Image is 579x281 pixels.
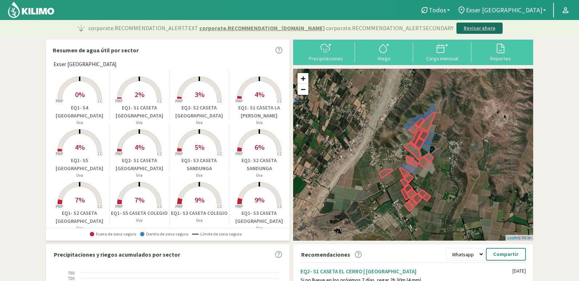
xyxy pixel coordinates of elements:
[135,195,144,204] span: 7%
[229,104,289,120] p: EQ1- S1 CASETA LA [PERSON_NAME]
[357,56,411,61] div: Riego
[277,204,282,209] tspan: CC
[229,209,289,225] p: EQ1- S3 CASETA [GEOGRAPHIC_DATA]
[110,104,169,120] p: EQ1- S1 CASETA [GEOGRAPHIC_DATA]
[175,151,183,156] tspan: PMP
[229,120,289,126] p: Uva
[195,142,204,152] span: 5%
[235,151,243,156] tspan: PMP
[53,46,139,55] p: Resumen de agua útil por sector
[235,204,243,209] tspan: PMP
[68,276,75,281] text: 720
[355,42,413,61] button: Riego
[157,204,163,209] tspan: CC
[115,151,123,156] tspan: PMP
[169,172,229,178] p: Uva
[88,24,454,32] p: corporate.RECOMMENDATION_ALERT.TEXT
[195,195,204,204] span: 9%
[217,204,222,209] tspan: CC
[471,42,530,61] button: Reportes
[68,271,75,275] text: 760
[277,99,282,104] tspan: CC
[75,142,85,152] span: 4%
[277,151,282,156] tspan: CC
[110,217,169,224] p: Uva
[50,225,109,231] p: Uva
[326,24,454,32] span: corporate.RECOMMENDATION_ALERT.SECONDARY
[474,56,527,61] div: Reportes
[169,104,229,120] p: EQ2- S2 CASETA [GEOGRAPHIC_DATA]
[175,99,183,104] tspan: PMP
[53,60,116,69] span: Exser [GEOGRAPHIC_DATA]
[229,157,289,172] p: EQ1- S2 CASETA SANDUNGA
[512,268,526,274] div: [DATE]
[50,120,109,126] p: Uva
[135,142,144,152] span: 4%
[50,104,109,120] p: EQ1- S4 [GEOGRAPHIC_DATA]
[110,209,169,217] p: EQ1- S5 CASETA COLEGIO
[466,6,542,14] span: Exser [GEOGRAPHIC_DATA]
[169,157,229,172] p: EQ1- S3 CASETA SANDUNGA
[110,157,169,172] p: EQ2- S1 CASETA [GEOGRAPHIC_DATA]
[217,99,222,104] tspan: CC
[157,99,163,104] tspan: CC
[135,90,144,99] span: 2%
[115,99,123,104] tspan: PMP
[7,1,55,19] img: Kilimo
[255,195,264,204] span: 9%
[195,90,204,99] span: 3%
[429,6,446,14] span: Todos
[110,172,169,178] p: Uva
[456,23,503,34] button: Revisar ahora
[415,56,469,61] div: Carga mensual
[115,204,123,209] tspan: PMP
[255,90,264,99] span: 4%
[175,204,183,209] tspan: PMP
[169,120,229,126] p: Uva
[90,232,136,237] span: Fuera de zona segura
[50,209,109,225] p: EQ1- S2 CASETA [GEOGRAPHIC_DATA]
[235,99,243,104] tspan: PMP
[507,236,519,240] a: Leaflet
[50,172,109,178] p: Uva
[506,235,533,241] div: | ©
[413,42,471,61] button: Carga mensual
[199,24,325,32] span: corporate.RECOMMENDATION_[DOMAIN_NAME]
[75,195,85,204] span: 7%
[464,25,495,32] p: Revisar ahora
[217,151,222,156] tspan: CC
[75,90,85,99] span: 0%
[298,73,308,84] a: Zoom in
[229,225,289,231] p: Uva
[486,248,526,261] button: Compartir
[301,250,350,259] p: Recomendaciones
[140,232,188,237] span: Dentro de zona segura
[97,99,103,104] tspan: CC
[299,56,353,61] div: Precipitaciones
[493,250,519,258] p: Compartir
[56,99,63,104] tspan: PMP
[524,236,531,240] a: Esri
[298,84,308,95] a: Zoom out
[56,151,63,156] tspan: PMP
[297,42,355,61] button: Precipitaciones
[229,172,289,178] p: Uva
[110,120,169,126] p: Uva
[255,142,264,152] span: 6%
[54,250,180,259] p: Precipitaciones y riegos acumulados por sector
[56,204,63,209] tspan: PMP
[169,217,229,224] p: Uva
[97,204,103,209] tspan: CC
[50,157,109,172] p: EQ1- S5 [GEOGRAPHIC_DATA]
[157,151,163,156] tspan: CC
[192,232,242,237] span: Límite de zona segura
[97,151,103,156] tspan: CC
[169,209,229,217] p: EQ1- S3 CASETA COLEGIO
[300,268,512,275] div: EQ2- S1 CASETA EL CERRO | [GEOGRAPHIC_DATA]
